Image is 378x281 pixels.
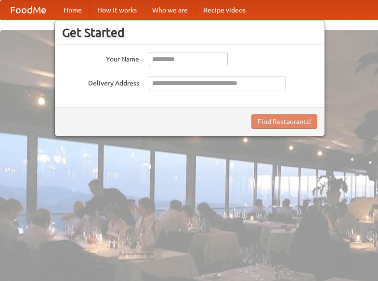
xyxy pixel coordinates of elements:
[0,0,56,20] a: FoodMe
[90,0,144,20] a: How it works
[251,114,317,129] button: Find Restaurants!
[56,0,90,20] a: Home
[62,25,317,40] h3: Get Started
[196,0,253,20] a: Recipe videos
[62,76,139,88] label: Delivery Address
[144,0,196,20] a: Who we are
[62,52,139,64] label: Your Name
